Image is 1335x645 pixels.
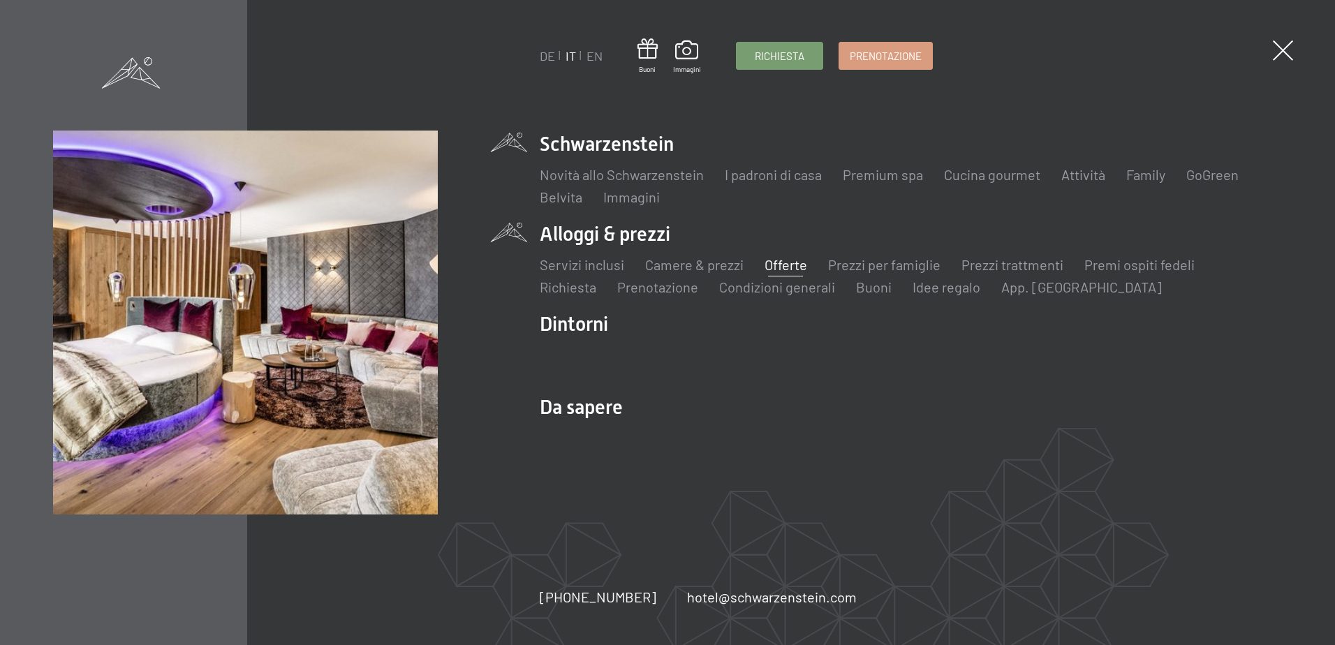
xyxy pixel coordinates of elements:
a: Buoni [856,279,892,295]
a: Premi ospiti fedeli [1084,256,1195,273]
a: App. [GEOGRAPHIC_DATA] [1001,279,1162,295]
a: Richiesta [540,279,596,295]
a: Prezzi trattmenti [961,256,1063,273]
a: Prenotazione [617,279,698,295]
a: Buoni [637,38,658,74]
span: Prenotazione [850,49,922,64]
a: Novità allo Schwarzenstein [540,166,704,183]
a: EN [587,48,603,64]
a: IT [566,48,576,64]
a: [PHONE_NUMBER] [540,587,656,607]
a: Camere & prezzi [645,256,744,273]
a: Premium spa [843,166,923,183]
a: Richiesta [737,43,823,69]
a: DE [540,48,555,64]
a: Attività [1061,166,1105,183]
a: Family [1126,166,1165,183]
a: Prezzi per famiglie [828,256,941,273]
a: Cucina gourmet [944,166,1040,183]
span: Buoni [637,64,658,74]
span: [PHONE_NUMBER] [540,588,656,605]
a: GoGreen [1186,166,1239,183]
a: I padroni di casa [725,166,822,183]
a: hotel@schwarzenstein.com [687,587,857,607]
a: Idee regalo [913,279,980,295]
a: Immagini [673,40,701,74]
span: Richiesta [755,49,804,64]
a: Immagini [603,188,660,205]
a: Offerte [765,256,807,273]
a: Prenotazione [839,43,932,69]
a: Belvita [540,188,582,205]
a: Servizi inclusi [540,256,624,273]
a: Condizioni generali [719,279,835,295]
span: Immagini [673,64,701,74]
